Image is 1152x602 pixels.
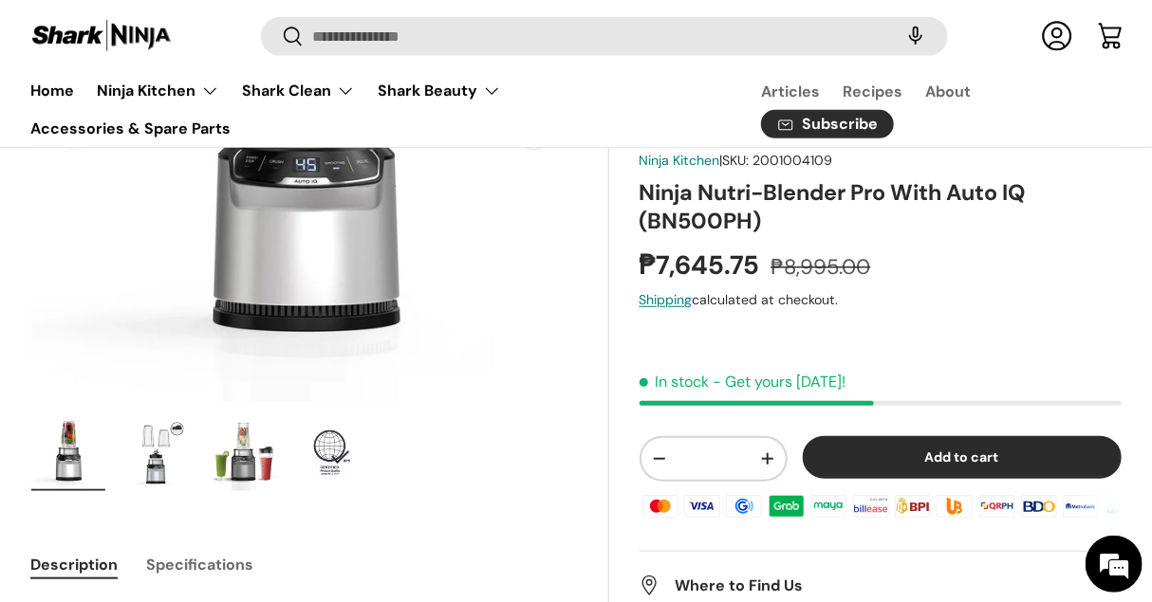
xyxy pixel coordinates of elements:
[9,401,362,467] textarea: Type your message and hit 'Enter'
[31,415,105,491] img: ninja-nutri-blender-pro-with-auto-iq-silver-with-sample-food-content-full-view-sharkninja-philipp...
[311,9,357,55] div: Minimize live chat window
[771,253,871,281] s: ₱8,995.00
[723,491,765,520] img: gcash
[293,415,367,491] img: Ninja Nutri-Blender Pro With Auto IQ (BN500PH)
[640,574,1092,596] h2: Where to Find Us
[1018,491,1060,520] img: bdo
[231,71,366,109] summary: Shark Clean
[640,289,1123,309] div: calculated at checkout.
[640,491,681,520] img: master
[85,71,231,109] summary: Ninja Kitchen
[808,491,849,520] img: maya
[30,543,118,586] button: Description
[715,71,1122,146] nav: Secondary
[30,109,231,146] a: Accessories & Spare Parts
[934,491,975,520] img: ubp
[30,17,173,54] img: Shark Ninja Philippines
[119,415,193,491] img: ninja-nutri-blender-pro-with-auto-iq-silve-parts-view-sharkninja-philippines
[640,248,765,283] strong: ₱7,645.75
[803,435,1123,478] button: Add to cart
[640,178,1123,236] h1: Ninja Nutri-Blender Pro With Auto IQ (BN500PH)
[1103,491,1144,520] img: landbank
[110,180,262,372] span: We're online!
[976,491,1018,520] img: qrph
[206,415,280,491] img: Ninja Nutri-Blender Pro With Auto IQ (BN500PH)
[761,72,820,109] a: Articles
[720,151,833,168] span: |
[99,106,319,131] div: Chat with us now
[640,151,720,168] a: Ninja Kitchen
[761,109,894,138] a: Subscribe
[892,491,934,520] img: bpi
[849,491,891,520] img: billease
[30,71,715,146] nav: Primary
[925,72,971,109] a: About
[30,71,74,108] a: Home
[714,371,846,391] p: - Get yours [DATE]!
[681,491,723,520] img: visa
[766,491,808,520] img: grabpay
[640,290,693,307] a: Shipping
[1060,491,1102,520] img: metrobank
[723,151,750,168] span: SKU:
[146,543,253,586] button: Specifications
[640,371,710,391] span: In stock
[753,151,833,168] span: 2001004109
[885,15,946,57] speech-search-button: Search by voice
[803,117,879,132] span: Subscribe
[366,71,512,109] summary: Shark Beauty
[843,72,902,109] a: Recipes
